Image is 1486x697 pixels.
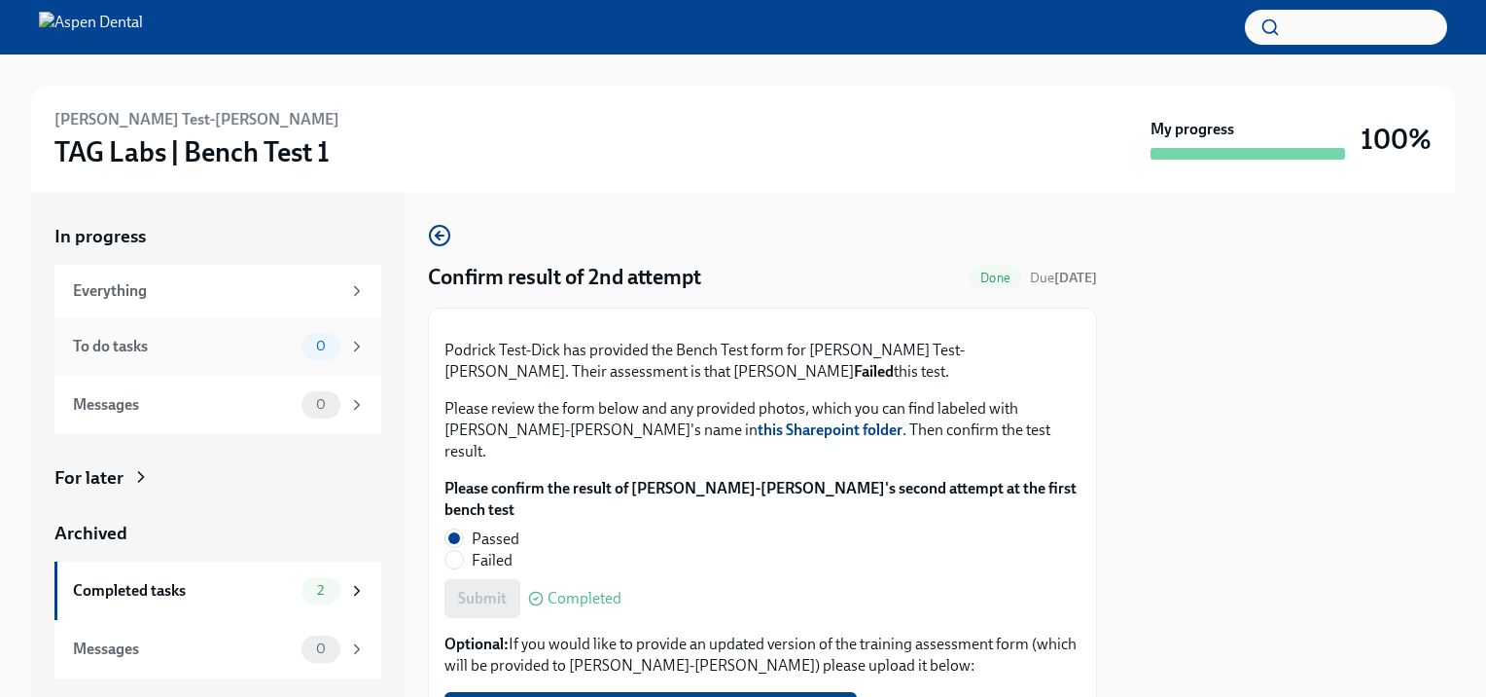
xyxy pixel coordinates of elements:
[305,583,336,598] span: 2
[54,521,381,546] a: Archived
[1054,270,1097,286] strong: [DATE]
[54,465,124,491] div: For later
[39,12,143,43] img: Aspen Dental
[54,109,339,130] h6: [PERSON_NAME] Test-[PERSON_NAME]
[428,263,701,292] h4: Confirm result of 2nd attempt
[54,134,330,169] h3: TAG Labs | Bench Test 1
[444,478,1080,521] label: Please confirm the result of [PERSON_NAME]-[PERSON_NAME]'s second attempt at the first bench test
[472,529,519,550] span: Passed
[54,465,381,491] a: For later
[54,376,381,434] a: Messages0
[444,398,1080,462] p: Please review the form below and any provided photos, which you can find labeled with [PERSON_NAM...
[854,362,894,381] strong: Failed
[444,340,1080,383] p: Podrick Test-Dick has provided the Bench Test form for [PERSON_NAME] Test-[PERSON_NAME]. Their as...
[54,620,381,679] a: Messages0
[758,421,902,439] a: this Sharepoint folder
[73,394,294,416] div: Messages
[444,635,509,653] strong: Optional:
[73,280,340,302] div: Everything
[969,271,1022,285] span: Done
[444,634,1080,677] p: If you would like to provide an updated version of the training assessment form (which will be pr...
[304,339,337,353] span: 0
[54,265,381,317] a: Everything
[1361,122,1432,157] h3: 100%
[1030,269,1097,287] span: September 15th, 2025 11:01
[548,591,621,606] span: Completed
[73,580,294,602] div: Completed tasks
[472,550,513,571] span: Failed
[54,224,381,249] a: In progress
[73,639,294,660] div: Messages
[1030,270,1097,286] span: Due
[54,562,381,620] a: Completed tasks2
[304,642,337,656] span: 0
[73,336,294,357] div: To do tasks
[304,397,337,412] span: 0
[1150,119,1234,140] strong: My progress
[54,317,381,376] a: To do tasks0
